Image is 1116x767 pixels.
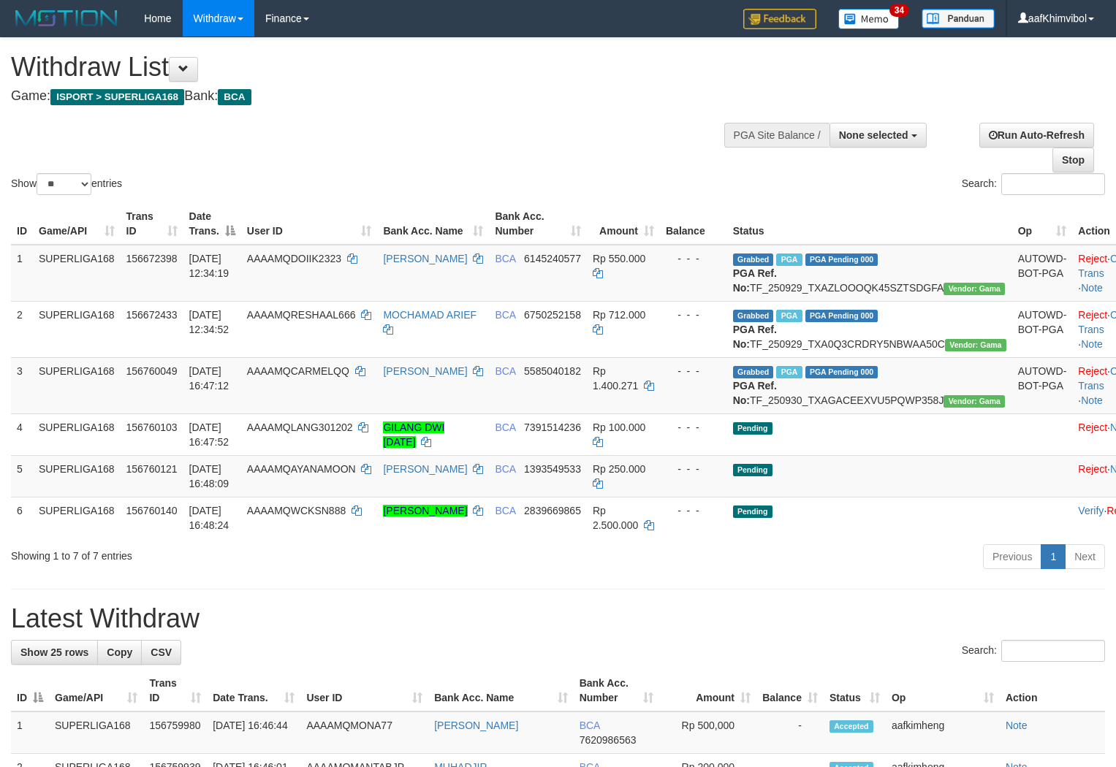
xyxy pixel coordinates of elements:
[33,413,121,455] td: SUPERLIGA168
[1001,640,1105,662] input: Search:
[1081,282,1103,294] a: Note
[593,463,645,475] span: Rp 250.000
[126,421,178,433] span: 156760103
[247,253,341,264] span: AAAAMQDOIIK2323
[1078,463,1107,475] a: Reject
[886,711,1000,754] td: aafkimheng
[11,711,49,754] td: 1
[733,366,774,378] span: Grabbed
[189,253,229,279] span: [DATE] 12:34:19
[1078,309,1107,321] a: Reject
[428,670,573,711] th: Bank Acc. Name: activate to sort column ascending
[107,646,132,658] span: Copy
[593,505,638,531] span: Rp 2.500.000
[383,463,467,475] a: [PERSON_NAME]
[300,711,428,754] td: AAAAMQMONA77
[733,505,773,518] span: Pending
[1065,544,1105,569] a: Next
[241,203,378,245] th: User ID: activate to sort column ascending
[189,421,229,448] span: [DATE] 16:47:52
[207,670,300,711] th: Date Trans.: activate to sort column ascending
[126,309,178,321] span: 156672433
[659,711,756,754] td: Rp 500,000
[183,203,241,245] th: Date Trans.: activate to sort column descending
[733,267,777,294] b: PGA Ref. No:
[151,646,172,658] span: CSV
[11,245,33,302] td: 1
[1000,670,1105,711] th: Action
[247,309,356,321] span: AAAAMQRESHAAL666
[20,646,88,658] span: Show 25 rows
[659,670,756,711] th: Amount: activate to sort column ascending
[524,365,581,377] span: Copy 5585040182 to clipboard
[524,505,581,516] span: Copy 2839669865 to clipboard
[733,422,773,435] span: Pending
[580,734,637,746] span: Copy 7620986563 to clipboard
[886,670,1000,711] th: Op: activate to sort column ascending
[944,283,1005,295] span: Vendor URL: https://trx31.1velocity.biz
[1078,365,1107,377] a: Reject
[733,253,774,266] span: Grabbed
[524,463,581,475] span: Copy 1393549533 to clipboard
[574,670,659,711] th: Bank Acc. Number: activate to sort column ascending
[962,173,1105,195] label: Search:
[944,395,1005,408] span: Vendor URL: https://trx31.1velocity.biz
[830,123,927,148] button: None selected
[11,173,122,195] label: Show entries
[489,203,587,245] th: Bank Acc. Number: activate to sort column ascending
[33,455,121,497] td: SUPERLIGA168
[300,670,428,711] th: User ID: activate to sort column ascending
[247,505,346,516] span: AAAAMQWCKSN888
[247,365,349,377] span: AAAAMQCARMELQQ
[11,357,33,413] td: 3
[126,505,178,516] span: 156760140
[838,9,900,29] img: Button%20Memo.svg
[889,4,909,17] span: 34
[830,720,873,733] span: Accepted
[495,253,515,264] span: BCA
[824,670,886,711] th: Status: activate to sort column ascending
[247,463,356,475] span: AAAAMQAYANAMOON
[126,365,178,377] span: 156760049
[1012,245,1073,302] td: AUTOWD-BOT-PGA
[593,309,645,321] span: Rp 712.000
[121,203,183,245] th: Trans ID: activate to sort column ascending
[377,203,489,245] th: Bank Acc. Name: activate to sort column ascending
[189,505,229,531] span: [DATE] 16:48:24
[11,604,1105,633] h1: Latest Withdraw
[962,640,1105,662] label: Search:
[1078,505,1104,516] a: Verify
[733,464,773,476] span: Pending
[495,309,515,321] span: BCA
[37,173,91,195] select: Showentries
[383,365,467,377] a: [PERSON_NAME]
[383,421,444,448] a: GILANG DWI [DATE]
[11,203,33,245] th: ID
[983,544,1041,569] a: Previous
[979,123,1094,148] a: Run Auto-Refresh
[756,670,824,711] th: Balance: activate to sort column ascending
[733,310,774,322] span: Grabbed
[141,640,181,665] a: CSV
[143,670,207,711] th: Trans ID: activate to sort column ascending
[11,413,33,455] td: 4
[666,462,721,476] div: - - -
[666,364,721,378] div: - - -
[1006,720,1028,731] a: Note
[33,301,121,357] td: SUPERLIGA168
[11,455,33,497] td: 5
[11,497,33,538] td: 6
[776,310,802,322] span: Marked by aafsoycanthlai
[49,711,143,754] td: SUPERLIGA168
[1052,148,1094,172] a: Stop
[593,421,645,433] span: Rp 100.000
[727,245,1012,302] td: TF_250929_TXAZLOOOQK45SZTSDGFA
[580,720,600,731] span: BCA
[50,89,184,105] span: ISPORT > SUPERLIGA168
[587,203,660,245] th: Amount: activate to sort column ascending
[495,421,515,433] span: BCA
[666,503,721,518] div: - - -
[383,253,467,264] a: [PERSON_NAME]
[922,9,995,28] img: panduan.png
[11,53,729,82] h1: Withdraw List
